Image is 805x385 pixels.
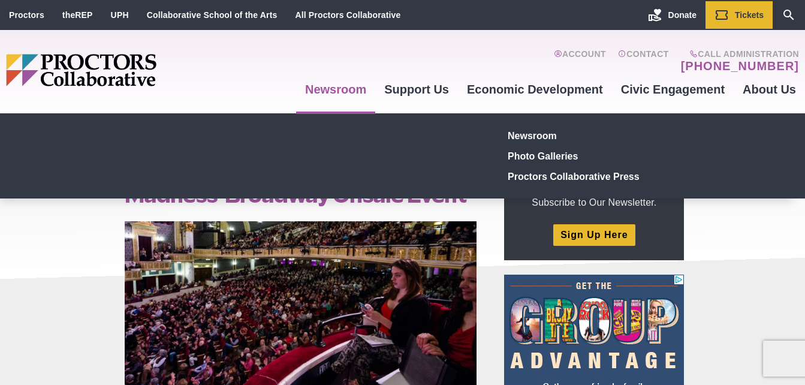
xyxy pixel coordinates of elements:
[458,73,612,106] a: Economic Development
[705,1,773,29] a: Tickets
[618,49,669,73] a: Contact
[612,73,734,106] a: Civic Engagement
[503,146,679,166] a: Photo Galleries
[296,73,375,106] a: Newsroom
[668,10,697,20] span: Donate
[147,10,278,20] a: Collaborative School of the Arts
[554,49,606,73] a: Account
[734,73,805,106] a: About Us
[6,54,249,86] img: Proctors logo
[125,161,477,207] h1: Proctors Announces ‘MainStage Madness’ Broadway Onsale Event
[111,10,129,20] a: UPH
[9,10,44,20] a: Proctors
[62,10,93,20] a: theREP
[677,49,799,59] span: Call Administration
[503,166,679,187] a: Proctors Collaborative Press
[503,125,679,146] a: Newsroom
[681,59,799,73] a: [PHONE_NUMBER]
[735,10,764,20] span: Tickets
[375,73,458,106] a: Support Us
[773,1,805,29] a: Search
[295,10,400,20] a: All Proctors Collaborative
[639,1,705,29] a: Donate
[553,224,635,245] a: Sign Up Here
